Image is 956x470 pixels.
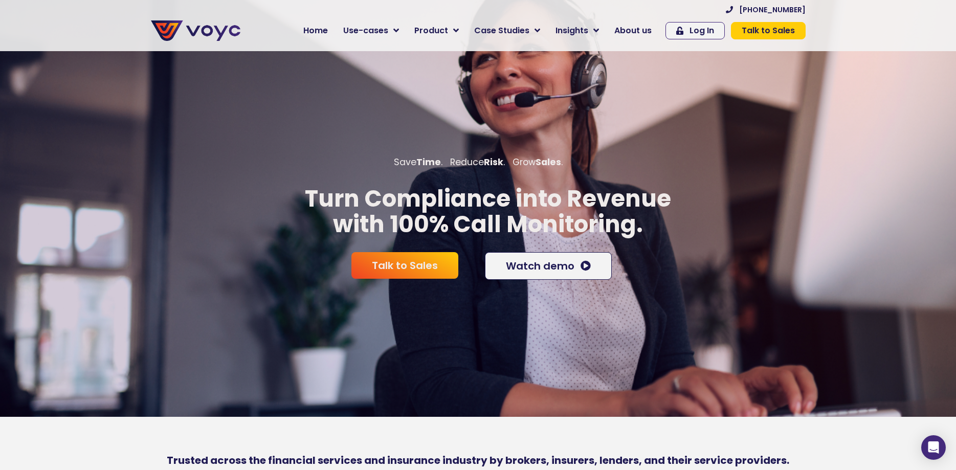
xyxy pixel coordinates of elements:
[506,261,574,271] span: Watch demo
[485,252,612,280] a: Watch demo
[726,6,806,13] a: [PHONE_NUMBER]
[336,20,407,41] a: Use-cases
[372,260,438,271] span: Talk to Sales
[296,20,336,41] a: Home
[665,22,725,39] a: Log In
[303,25,328,37] span: Home
[536,156,561,168] b: Sales
[921,435,946,460] div: Open Intercom Messenger
[484,156,503,168] b: Risk
[614,25,652,37] span: About us
[343,25,388,37] span: Use-cases
[351,252,458,279] a: Talk to Sales
[151,20,240,41] img: voyc-full-logo
[474,25,529,37] span: Case Studies
[414,25,448,37] span: Product
[607,20,659,41] a: About us
[548,20,607,41] a: Insights
[167,453,789,467] b: Trusted across the financial services and insurance industry by brokers, insurers, lenders, and t...
[690,27,714,35] span: Log In
[407,20,466,41] a: Product
[742,27,795,35] span: Talk to Sales
[739,6,806,13] span: [PHONE_NUMBER]
[416,156,441,168] b: Time
[466,20,548,41] a: Case Studies
[731,22,806,39] a: Talk to Sales
[555,25,588,37] span: Insights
